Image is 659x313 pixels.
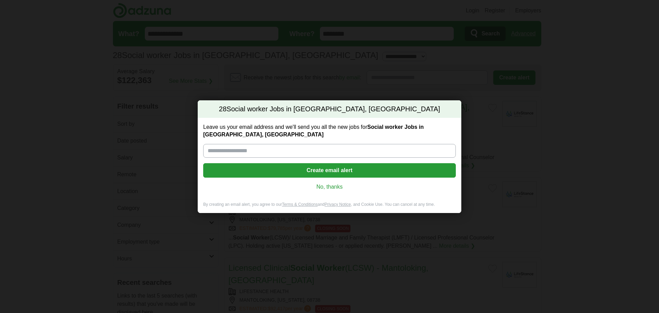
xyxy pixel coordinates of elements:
h2: Social worker Jobs in [GEOGRAPHIC_DATA], [GEOGRAPHIC_DATA] [198,100,461,118]
a: Privacy Notice [325,202,351,207]
span: 28 [219,104,227,114]
div: By creating an email alert, you agree to our and , and Cookie Use. You can cancel at any time. [198,202,461,213]
button: Create email alert [203,163,456,178]
a: Terms & Conditions [282,202,317,207]
label: Leave us your email address and we'll send you all the new jobs for [203,123,456,138]
a: No, thanks [209,183,450,191]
